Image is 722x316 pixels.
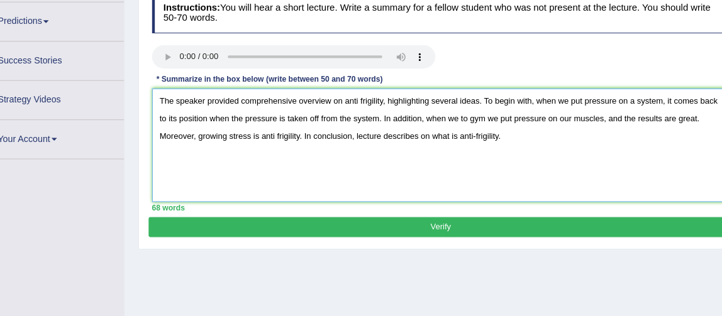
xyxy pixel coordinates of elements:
b: Instructions: [180,13,231,22]
button: Verify [167,209,699,227]
h4: You will hear a short lecture. Write a summary for a fellow student who was not present at the le... [170,4,697,40]
a: Success Stories [1,48,144,80]
div: * Summarize in the box below (write between 50 and 70 words) [170,78,385,89]
a: Strategy Videos [1,84,144,116]
a: Predictions [1,13,144,44]
div: 68 words [170,195,697,205]
a: Your Account [1,120,144,151]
